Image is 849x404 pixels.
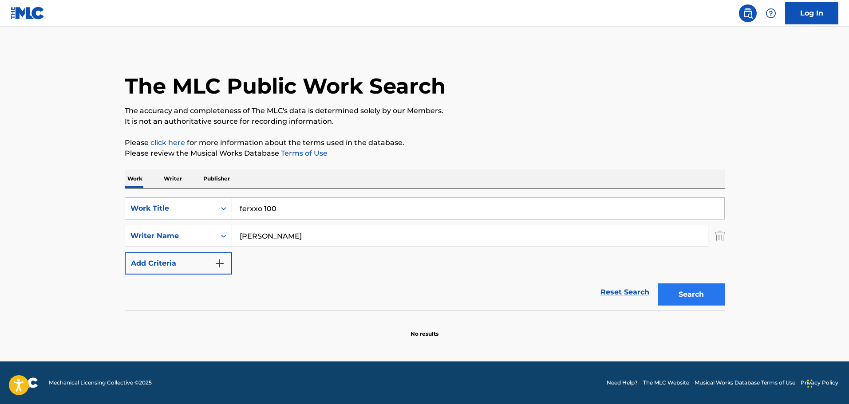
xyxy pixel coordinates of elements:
p: No results [411,319,438,338]
p: Publisher [201,169,233,188]
img: search [742,8,753,19]
a: click here [150,138,185,147]
a: Musical Works Database Terms of Use [695,379,795,387]
button: Search [658,283,725,306]
img: MLC Logo [11,7,45,20]
iframe: Chat Widget [805,361,849,404]
img: help [766,8,776,19]
a: Need Help? [607,379,638,387]
div: Drag [807,370,813,397]
button: Add Criteria [125,252,232,275]
div: Work Title [130,203,210,214]
a: Reset Search [596,282,654,302]
img: 9d2ae6d4665cec9f34b9.svg [214,258,225,269]
div: Writer Name [130,231,210,241]
form: Search Form [125,197,725,310]
p: Please for more information about the terms used in the database. [125,137,725,148]
img: logo [11,377,38,388]
a: Privacy Policy [801,379,838,387]
a: Terms of Use [279,149,328,157]
div: Help [762,4,780,22]
a: The MLC Website [643,379,689,387]
p: The accuracy and completeness of The MLC's data is determined solely by our Members. [125,106,725,116]
a: Log In [785,2,838,24]
a: Public Search [739,4,757,22]
h1: The MLC Public Work Search [125,73,446,99]
p: Writer [161,169,185,188]
p: Please review the Musical Works Database [125,148,725,159]
p: Work [125,169,145,188]
span: Mechanical Licensing Collective © 2025 [49,379,152,387]
img: Delete Criterion [715,225,725,247]
p: It is not an authoritative source for recording information. [125,116,725,127]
